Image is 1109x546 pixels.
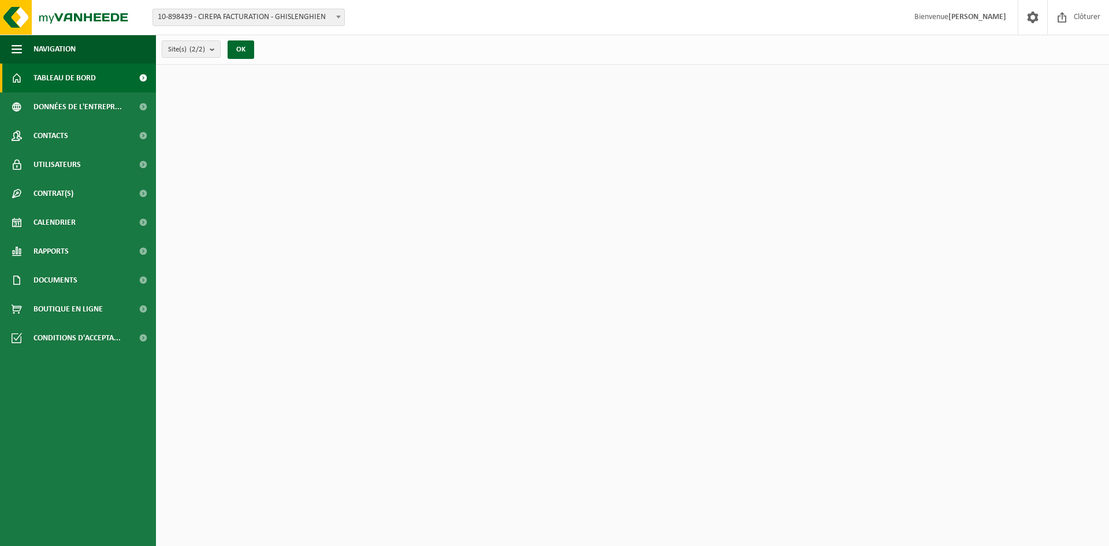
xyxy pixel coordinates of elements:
[189,46,205,53] count: (2/2)
[34,237,69,266] span: Rapports
[34,266,77,295] span: Documents
[228,40,254,59] button: OK
[34,35,76,64] span: Navigation
[34,324,121,352] span: Conditions d'accepta...
[152,9,345,26] span: 10-898439 - CIREPA FACTURATION - GHISLENGHIEN
[168,41,205,58] span: Site(s)
[948,13,1006,21] strong: [PERSON_NAME]
[153,9,344,25] span: 10-898439 - CIREPA FACTURATION - GHISLENGHIEN
[34,92,122,121] span: Données de l'entrepr...
[34,208,76,237] span: Calendrier
[34,179,73,208] span: Contrat(s)
[34,121,68,150] span: Contacts
[34,295,103,324] span: Boutique en ligne
[162,40,221,58] button: Site(s)(2/2)
[34,64,96,92] span: Tableau de bord
[34,150,81,179] span: Utilisateurs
